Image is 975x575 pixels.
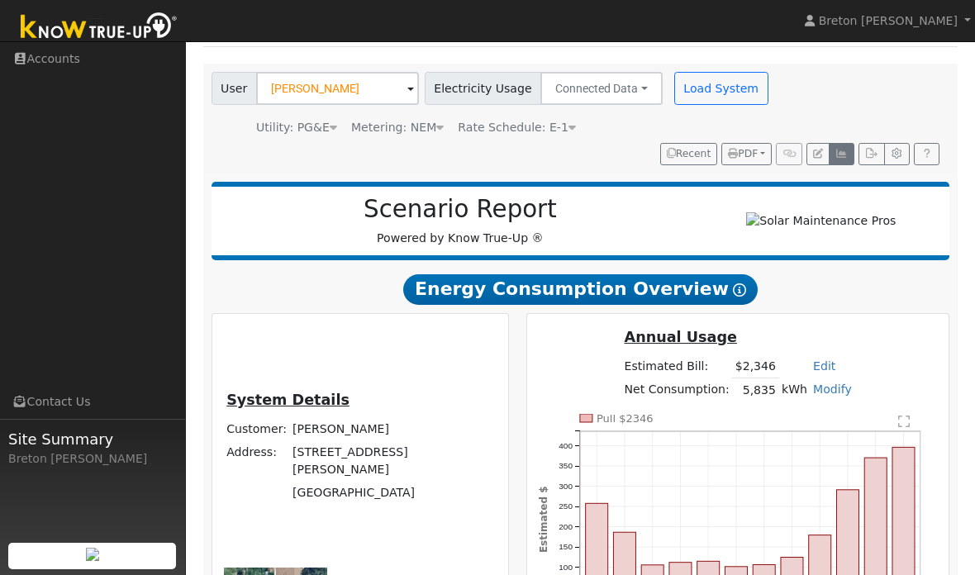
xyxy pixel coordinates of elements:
[858,143,884,166] button: Export Interval Data
[806,143,830,166] button: Edit User
[597,412,654,425] text: Pull $2346
[12,9,186,46] img: Know True-Up
[559,542,573,551] text: 150
[625,329,737,345] u: Annual Usage
[256,72,419,105] input: Select a User
[914,143,939,166] a: Help Link
[674,72,768,105] button: Load System
[559,440,573,449] text: 400
[538,486,549,553] text: Estimated $
[540,72,663,105] button: Connected Data
[621,354,732,378] td: Estimated Bill:
[559,481,573,490] text: 300
[779,378,811,402] td: kWh
[732,378,778,402] td: 5,835
[290,440,497,481] td: [STREET_ADDRESS][PERSON_NAME]
[8,428,177,450] span: Site Summary
[224,440,290,481] td: Address:
[721,143,772,166] button: PDF
[256,119,337,136] div: Utility: PG&E
[884,143,910,166] button: Settings
[351,119,444,136] div: Metering: NEM
[813,359,835,373] a: Edit
[660,143,718,166] button: Recent
[212,72,257,105] span: User
[746,212,896,230] img: Solar Maintenance Pros
[8,450,177,468] div: Breton [PERSON_NAME]
[559,521,573,530] text: 200
[290,482,497,505] td: [GEOGRAPHIC_DATA]
[813,383,852,396] a: Modify
[559,461,573,470] text: 350
[559,563,573,572] text: 100
[220,195,702,247] div: Powered by Know True-Up ®
[733,283,746,297] i: Show Help
[458,121,576,134] span: Alias: HE1
[425,72,541,105] span: Electricity Usage
[224,417,290,440] td: Customer:
[290,417,497,440] td: [PERSON_NAME]
[228,195,692,224] h2: Scenario Report
[403,274,758,305] span: Energy Consumption Overview
[819,14,958,27] span: Breton [PERSON_NAME]
[86,548,99,561] img: retrieve
[829,143,854,166] button: Multi-Series Graph
[226,392,350,408] u: System Details
[728,148,758,159] span: PDF
[621,378,732,402] td: Net Consumption:
[898,415,910,428] text: 
[732,354,778,378] td: $2,346
[559,501,573,511] text: 250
